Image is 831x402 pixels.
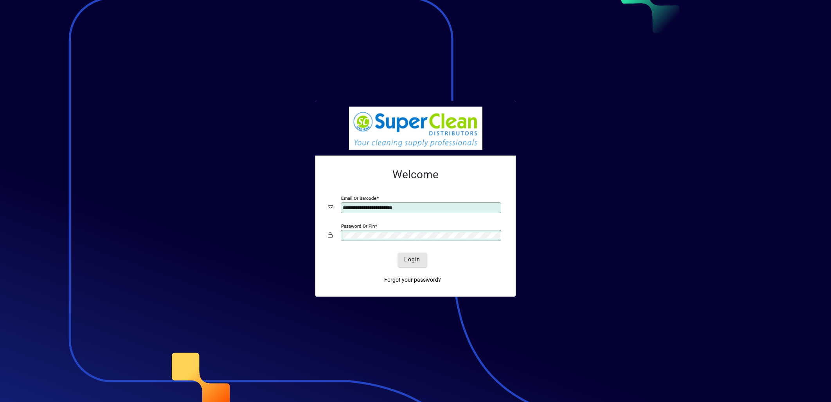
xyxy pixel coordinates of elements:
[328,168,503,181] h2: Welcome
[398,253,426,267] button: Login
[381,273,444,287] a: Forgot your password?
[404,255,420,264] span: Login
[341,195,376,201] mat-label: Email or Barcode
[341,223,375,228] mat-label: Password or Pin
[384,276,441,284] span: Forgot your password?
